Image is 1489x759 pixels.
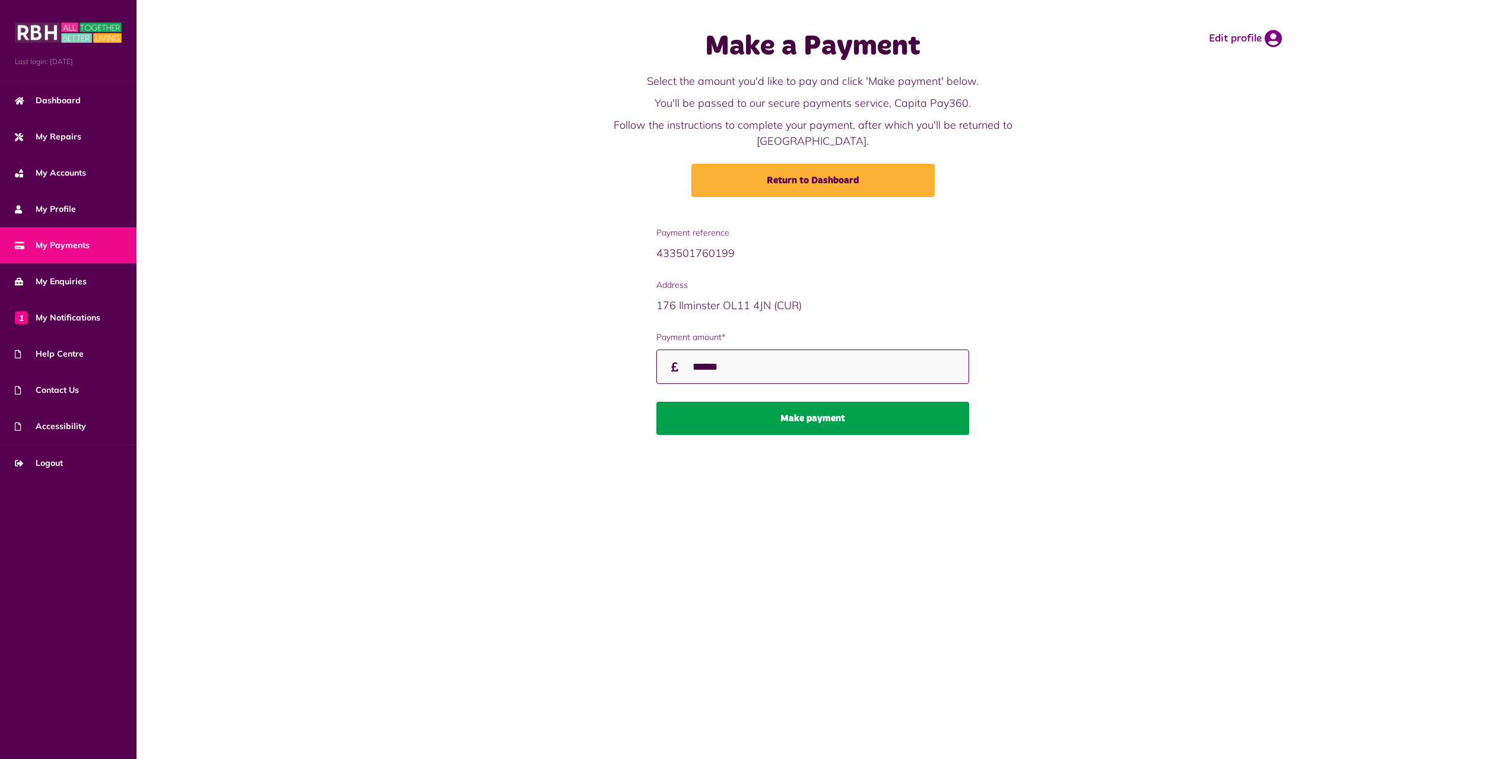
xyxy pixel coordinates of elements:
span: Payment reference [656,227,969,239]
span: Last login: [DATE] [15,56,122,67]
span: My Enquiries [15,275,87,288]
span: Address [656,279,969,291]
span: My Repairs [15,131,81,143]
a: Return to Dashboard [691,164,935,197]
span: Logout [15,457,63,469]
a: Edit profile [1209,30,1282,47]
p: You'll be passed to our secure payments service, Capita Pay360. [576,95,1050,111]
p: Select the amount you'd like to pay and click 'Make payment' below. [576,73,1050,89]
span: My Notifications [15,312,100,324]
label: Payment amount* [656,331,969,344]
button: Make payment [656,402,969,435]
span: 1 [15,311,28,324]
span: My Accounts [15,167,86,179]
img: MyRBH [15,21,122,45]
p: Follow the instructions to complete your payment, after which you'll be returned to [GEOGRAPHIC_D... [576,117,1050,149]
span: Help Centre [15,348,84,360]
span: Contact Us [15,384,79,396]
span: Dashboard [15,94,81,107]
span: 176 Ilminster OL11 4JN (CUR) [656,298,802,312]
span: Accessibility [15,420,86,433]
span: My Payments [15,239,90,252]
span: 433501760199 [656,246,735,260]
span: My Profile [15,203,76,215]
h1: Make a Payment [576,30,1050,64]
